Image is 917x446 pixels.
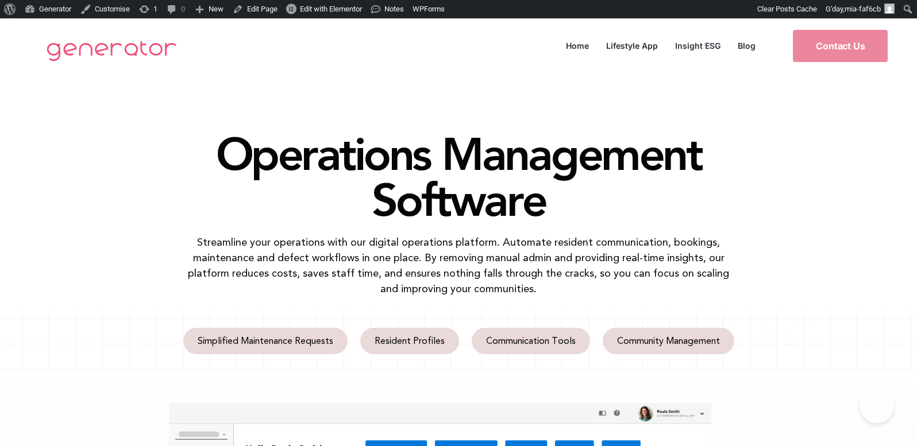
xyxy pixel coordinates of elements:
a: Home [557,38,598,53]
span: Contact Us [816,41,865,51]
a: Contact Us [793,30,888,62]
h1: Operations Management Software [131,131,786,223]
span: Resident Profiles [375,336,445,346]
p: Streamline your operations with our digital operations platform. Automate resident communication,... [180,234,737,296]
nav: Menu [557,38,764,53]
iframe: Toggle Customer Support [860,389,894,423]
a: Insight ESG [666,38,729,53]
a: Simplified Maintenance Requests [183,328,348,354]
a: Lifestyle App [598,38,666,53]
span: Edit with Elementor [300,5,362,13]
a: Blog [729,38,764,53]
span: mia-faf6cb [845,5,881,13]
a: Resident Profiles [360,328,459,354]
span: Communication Tools [486,336,576,346]
a: Community Management [603,328,734,354]
span: Simplified Maintenance Requests [198,336,333,346]
a: Communication Tools [472,328,590,354]
span: Community Management [617,336,720,346]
